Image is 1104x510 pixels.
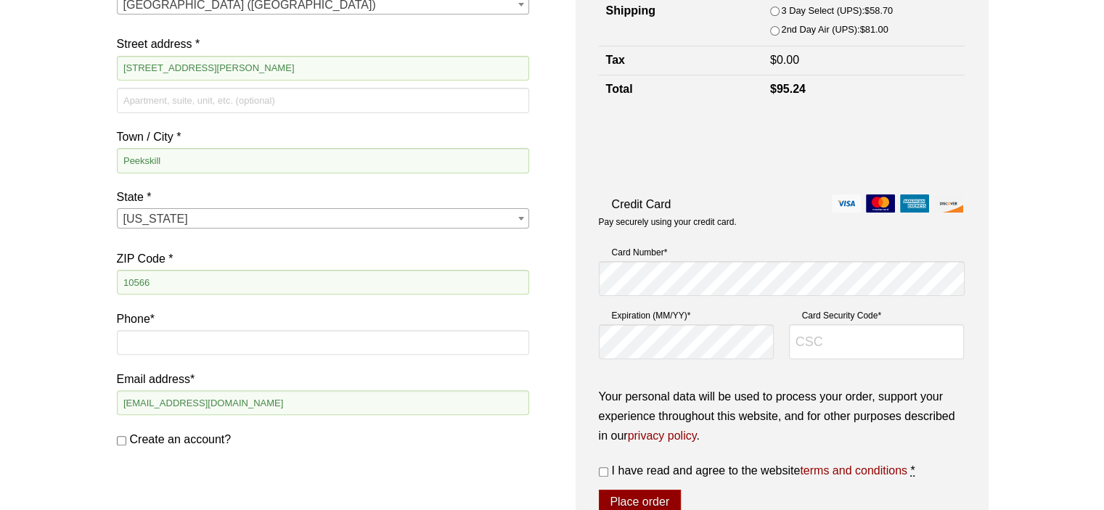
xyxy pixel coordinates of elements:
[599,75,763,103] th: Total
[789,324,965,359] input: CSC
[599,308,774,323] label: Expiration (MM/YY)
[117,208,529,229] span: State
[599,239,965,371] fieldset: Payment Info
[599,118,819,175] iframe: reCAPTCHA
[612,464,907,477] span: I have read and agree to the website
[864,5,893,16] bdi: 58.70
[860,24,888,35] bdi: 81.00
[599,216,965,229] p: Pay securely using your credit card.
[599,245,965,260] label: Card Number
[770,83,806,95] bdi: 95.24
[599,387,965,446] p: Your personal data will be used to process your order, support your experience throughout this we...
[599,46,763,75] th: Tax
[117,309,529,329] label: Phone
[800,464,907,477] a: terms and conditions
[117,34,529,54] label: Street address
[117,187,529,207] label: State
[866,194,895,213] img: mastercard
[118,209,528,229] span: New York
[781,3,893,19] label: 3 Day Select (UPS):
[832,194,861,213] img: visa
[770,54,799,66] bdi: 0.00
[117,249,529,268] label: ZIP Code
[900,194,929,213] img: amex
[934,194,963,213] img: discover
[117,436,126,445] input: Create an account?
[599,194,965,214] label: Credit Card
[770,54,777,66] span: $
[599,467,608,477] input: I have read and agree to the websiteterms and conditions *
[789,308,965,323] label: Card Security Code
[770,83,777,95] span: $
[864,5,870,16] span: $
[910,464,915,477] abbr: required
[130,433,232,445] span: Create an account?
[860,24,865,35] span: $
[117,56,529,81] input: House number and street name
[117,127,529,147] label: Town / City
[628,429,697,442] a: privacy policy
[781,22,888,38] label: 2nd Day Air (UPS):
[117,369,529,389] label: Email address
[117,88,529,112] input: Apartment, suite, unit, etc. (optional)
